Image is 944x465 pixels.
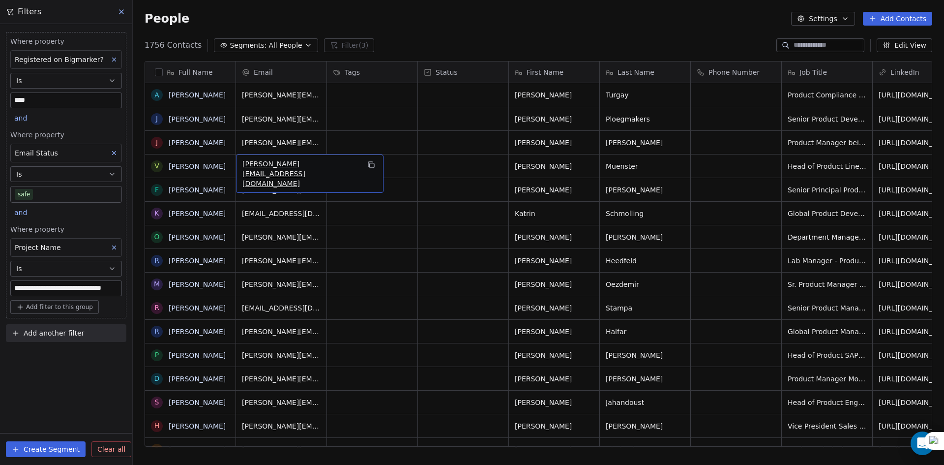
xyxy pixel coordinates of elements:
span: [PERSON_NAME] [515,350,593,360]
a: [PERSON_NAME] [169,446,226,454]
span: Status [436,67,458,77]
span: [PERSON_NAME][EMAIL_ADDRESS][DOMAIN_NAME][PERSON_NAME] [242,114,321,124]
span: [PERSON_NAME][EMAIL_ADDRESS][PERSON_NAME][DOMAIN_NAME] [242,350,321,360]
span: [PERSON_NAME] [515,303,593,313]
a: [PERSON_NAME] [169,91,226,99]
span: [PERSON_NAME] [515,445,593,455]
span: [EMAIL_ADDRESS][DOMAIN_NAME] [242,209,321,218]
div: Full Name [145,62,236,83]
span: [PERSON_NAME][EMAIL_ADDRESS][DOMAIN_NAME] [242,279,321,289]
span: Full Name [178,67,213,77]
span: [PERSON_NAME] [606,138,684,148]
div: M [154,279,160,289]
div: J [156,137,158,148]
a: [PERSON_NAME] [169,422,226,430]
a: [PERSON_NAME] [169,257,226,265]
span: [PERSON_NAME] [515,232,593,242]
button: Filter(3) [324,38,375,52]
div: A [154,90,159,100]
span: Schmolling [606,209,684,218]
span: [PERSON_NAME][EMAIL_ADDRESS][DOMAIN_NAME] [242,90,321,100]
div: O [154,232,159,242]
a: [PERSON_NAME] [169,351,226,359]
span: Head of Product Engineering "Offboard Security Services" [788,398,866,407]
span: [PERSON_NAME] [515,398,593,407]
a: [PERSON_NAME] [169,233,226,241]
button: Add Contacts [863,12,932,26]
span: Halfar [606,327,684,337]
span: Lab Manager - Product Development [PERSON_NAME] [788,256,866,266]
span: [PERSON_NAME][EMAIL_ADDRESS][PERSON_NAME][PERSON_NAME][DOMAIN_NAME] [242,374,321,384]
span: [PERSON_NAME] [515,279,593,289]
span: Email [254,67,273,77]
div: D [154,373,160,384]
a: [PERSON_NAME] [169,186,226,194]
span: [PERSON_NAME] [515,256,593,266]
span: All People [268,40,302,51]
div: First Name [509,62,599,83]
span: Senior Principal Product R&D Engineer [788,185,866,195]
span: Stampa [606,303,684,313]
a: [PERSON_NAME] [169,115,226,123]
span: [PERSON_NAME][EMAIL_ADDRESS][PERSON_NAME][DOMAIN_NAME] [242,232,321,242]
div: H [154,421,160,431]
div: grid [145,83,236,447]
span: [PERSON_NAME] [606,374,684,384]
a: [PERSON_NAME] [169,139,226,147]
span: Department Manager Product Management Software Engineering [788,232,866,242]
div: R [154,255,159,266]
span: Product Compliance Manager for AI and Software [788,90,866,100]
div: K [154,208,159,218]
div: P [155,444,159,455]
span: [PERSON_NAME] [515,421,593,431]
span: [PERSON_NAME] [606,185,684,195]
span: People [145,11,189,26]
span: Last Name [618,67,654,77]
div: S [155,397,159,407]
span: Oezdemir [606,279,684,289]
span: [PERSON_NAME] [515,327,593,337]
span: Senior Technical Lead Service [788,445,866,455]
span: [PERSON_NAME][EMAIL_ADDRESS][DOMAIN_NAME] [242,421,321,431]
span: [PERSON_NAME] [515,114,593,124]
div: Tags [327,62,417,83]
span: [EMAIL_ADDRESS][DOMAIN_NAME] [242,303,321,313]
span: [PERSON_NAME] [515,138,593,148]
span: Muenster [606,161,684,171]
span: [PERSON_NAME] [515,185,593,195]
span: Senior Product Manager Embedded Security Software [788,303,866,313]
span: First Name [527,67,563,77]
span: [PERSON_NAME][EMAIL_ADDRESS][DOMAIN_NAME] [242,256,321,266]
div: Email [236,62,326,83]
div: Open Intercom Messenger [911,432,934,455]
div: Status [418,62,508,83]
span: Global Product Development Manager Tank Container [788,209,866,218]
div: Job Title [782,62,872,83]
span: Phone Number [708,67,760,77]
span: [PERSON_NAME] [515,90,593,100]
span: Product Manager bei Alzchem Group AG [788,138,866,148]
span: 1756 Contacts [145,39,202,51]
span: Vice President Sales Engineering & Product Marketing [788,421,866,431]
a: [PERSON_NAME] [169,399,226,406]
span: Head of Product SAP Business Intelligence / Analytics [788,350,866,360]
span: Heedfeld [606,256,684,266]
button: Settings [791,12,855,26]
span: Turgay [606,90,684,100]
span: [PERSON_NAME] [606,232,684,242]
span: [PERSON_NAME][EMAIL_ADDRESS][DOMAIN_NAME] [242,327,321,337]
span: [PERSON_NAME] [515,161,593,171]
span: LinkedIn [890,67,919,77]
div: R [154,326,159,337]
div: P [155,350,159,360]
span: Ploegmakers [606,114,684,124]
div: R [154,303,159,313]
a: [PERSON_NAME] [169,304,226,312]
span: [PERSON_NAME][EMAIL_ADDRESS][DOMAIN_NAME] [242,398,321,407]
span: [PERSON_NAME][EMAIL_ADDRESS][DOMAIN_NAME] [242,159,359,188]
span: [PERSON_NAME] [606,421,684,431]
span: Job Title [799,67,827,77]
div: Last Name [600,62,690,83]
a: [PERSON_NAME] [169,210,226,217]
div: J [156,114,158,124]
